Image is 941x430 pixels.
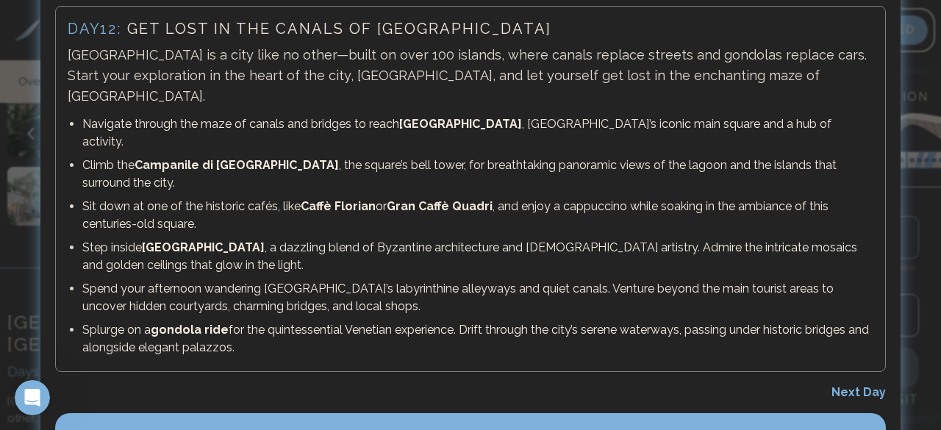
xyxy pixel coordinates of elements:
p: Climb the , the square’s bell tower, for breathtaking panoramic views of the lagoon and the islan... [82,157,873,192]
p: Navigate through the maze of canals and bridges to reach , [GEOGRAPHIC_DATA]’s iconic main square... [82,115,873,151]
strong: [GEOGRAPHIC_DATA] [399,117,522,131]
iframe: Intercom live chat [15,380,50,415]
button: Next Day [831,384,886,401]
span: Next Day [831,385,886,399]
h3: Get Lost in the Canals of [GEOGRAPHIC_DATA] [68,18,873,39]
strong: Caffè Florian [301,199,376,213]
p: Splurge on a for the quintessential Venetian experience. Drift through the city’s serene waterway... [82,321,873,356]
p: Sit down at one of the historic cafés, like or , and enjoy a cappuccino while soaking in the ambi... [82,198,873,233]
p: Spend your afternoon wandering [GEOGRAPHIC_DATA]’s labyrinthine alleyways and quiet canals. Ventu... [82,280,873,315]
p: [GEOGRAPHIC_DATA] is a city like no other—built on over 100 islands, where canals replace streets... [68,45,873,107]
strong: gondola ride [151,323,229,337]
strong: [GEOGRAPHIC_DATA] [142,240,265,254]
strong: Gran Caffè Quadri [387,199,493,213]
strong: Campanile di [GEOGRAPHIC_DATA] [135,158,339,172]
span: Day 12 : [68,20,121,37]
p: Step inside , a dazzling blend of Byzantine architecture and [DEMOGRAPHIC_DATA] artistry. Admire ... [82,239,873,274]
